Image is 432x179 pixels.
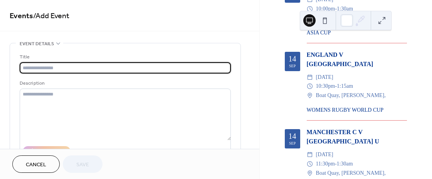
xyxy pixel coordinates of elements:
div: ENGLAND V [GEOGRAPHIC_DATA] [307,50,407,69]
div: ​ [307,150,313,159]
span: 1:15am [337,82,353,91]
span: / Add Event [33,9,69,24]
div: WOMENS RUGBY WORLD CUP [307,106,407,114]
div: 14 [289,55,296,63]
span: 10:30pm [316,82,335,91]
button: Cancel [12,155,60,173]
span: [DATE] [316,73,333,82]
span: 10:00pm [316,4,335,14]
div: ​ [307,73,313,82]
a: Events [10,9,33,24]
span: Event details [20,40,54,48]
div: ​ [307,169,313,178]
div: ​ [307,91,313,100]
span: - [335,4,337,14]
div: ​ [307,82,313,91]
div: ASIA CUP [307,29,407,37]
span: Boat Quay, [PERSON_NAME], [316,91,386,100]
div: Title [20,53,229,61]
span: 11:30pm [316,159,335,169]
div: 14 [289,132,296,140]
span: 1:30am [337,159,353,169]
span: - [335,159,337,169]
span: Cancel [26,161,46,169]
span: 1:30am [337,4,353,14]
div: Sep [289,141,296,145]
span: - [335,82,337,91]
span: [DATE] [316,150,333,159]
div: MANCHESTER C V [GEOGRAPHIC_DATA] U [307,128,407,146]
div: Sep [289,64,296,68]
div: ​ [307,4,313,14]
div: ​ [307,159,313,169]
div: Description [20,79,229,87]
